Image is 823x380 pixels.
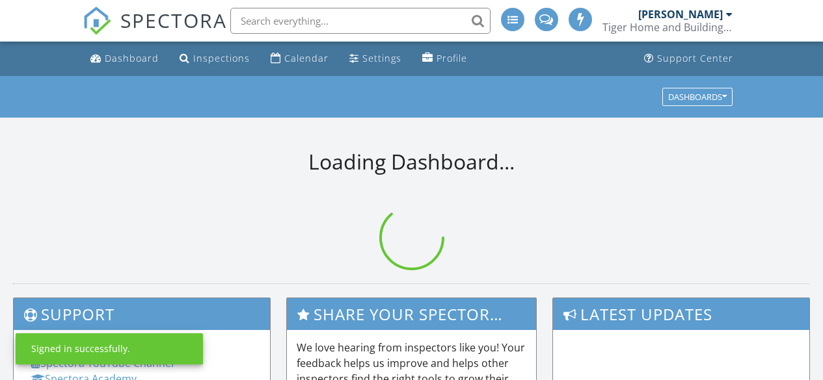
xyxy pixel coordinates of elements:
[284,52,329,64] div: Calendar
[83,18,227,45] a: SPECTORA
[31,342,130,355] div: Signed in successfully.
[553,298,809,330] h3: Latest Updates
[14,298,270,330] h3: Support
[602,21,733,34] div: Tiger Home and Building Inspections
[417,47,472,71] a: Profile
[437,52,467,64] div: Profile
[120,6,227,34] span: SPECTORA
[344,47,407,71] a: Settings
[193,52,250,64] div: Inspections
[657,52,733,64] div: Support Center
[668,92,727,101] div: Dashboards
[638,8,723,21] div: [PERSON_NAME]
[639,47,738,71] a: Support Center
[85,47,164,71] a: Dashboard
[105,52,159,64] div: Dashboard
[362,52,401,64] div: Settings
[265,47,334,71] a: Calendar
[662,88,733,106] button: Dashboards
[287,298,535,330] h3: Share Your Spectora Experience
[83,6,111,35] img: The Best Home Inspection Software - Spectora
[174,47,255,71] a: Inspections
[230,8,491,34] input: Search everything...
